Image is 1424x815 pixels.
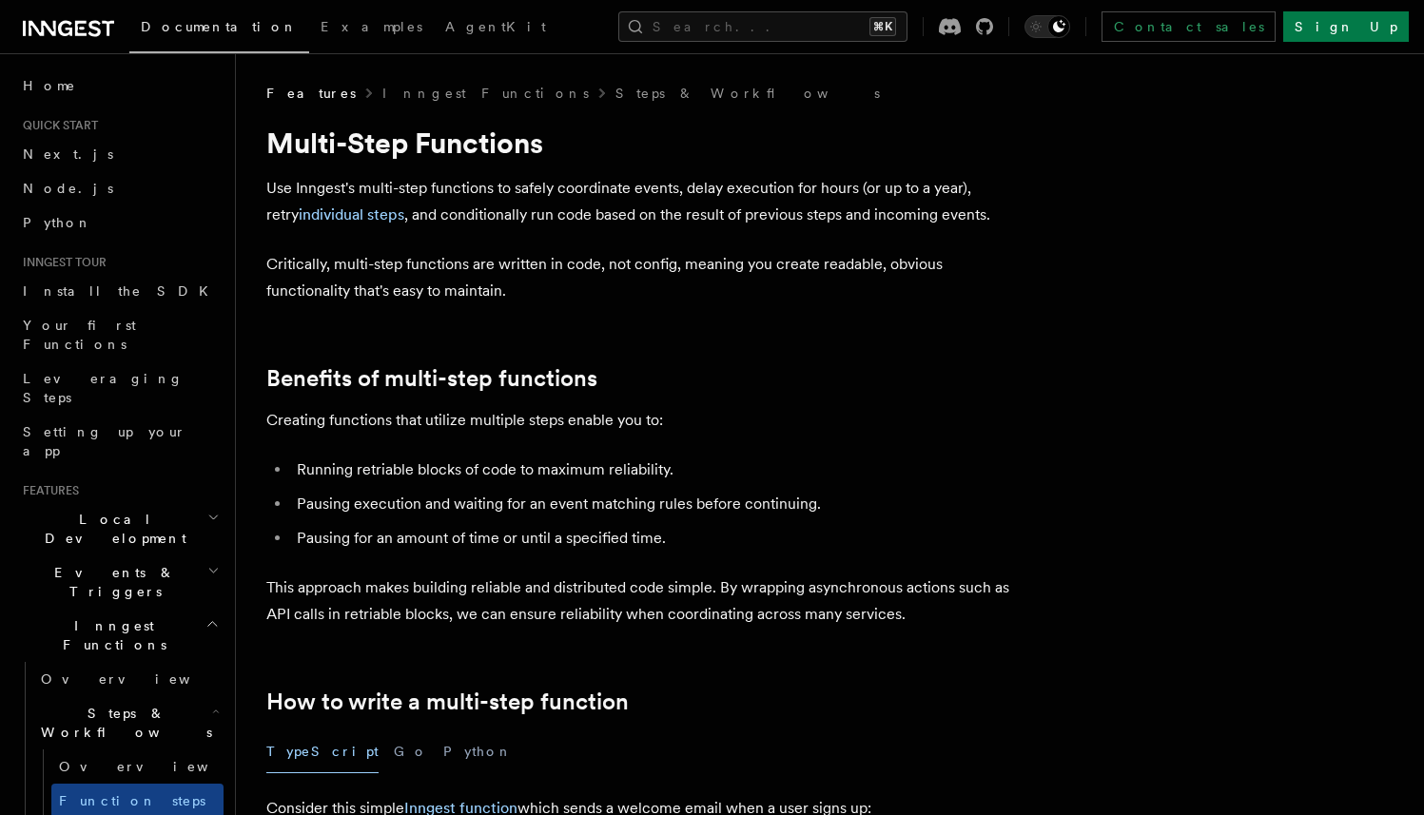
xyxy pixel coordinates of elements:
a: How to write a multi-step function [266,689,629,715]
span: Overview [59,759,255,774]
span: Events & Triggers [15,563,207,601]
a: individual steps [299,205,404,223]
span: Leveraging Steps [23,371,184,405]
span: Node.js [23,181,113,196]
a: Install the SDK [15,274,224,308]
a: Python [15,205,224,240]
span: Inngest tour [15,255,107,270]
span: Install the SDK [23,283,220,299]
a: Examples [309,6,434,51]
button: Python [443,730,513,773]
a: Benefits of multi-step functions [266,365,597,392]
span: Features [266,84,356,103]
a: Steps & Workflows [615,84,880,103]
a: Setting up your app [15,415,224,468]
p: Use Inngest's multi-step functions to safely coordinate events, delay execution for hours (or up ... [266,175,1027,228]
span: Home [23,76,76,95]
a: Next.js [15,137,224,171]
p: This approach makes building reliable and distributed code simple. By wrapping asynchronous actio... [266,574,1027,628]
button: Inngest Functions [15,609,224,662]
a: Your first Functions [15,308,224,361]
a: Inngest Functions [382,84,589,103]
span: Quick start [15,118,98,133]
li: Running retriable blocks of code to maximum reliability. [291,456,1027,483]
span: Inngest Functions [15,616,205,654]
button: Go [394,730,428,773]
li: Pausing for an amount of time or until a specified time. [291,525,1027,552]
kbd: ⌘K [869,17,896,36]
li: Pausing execution and waiting for an event matching rules before continuing. [291,491,1027,517]
a: Documentation [129,6,309,53]
span: Python [23,215,92,230]
p: Creating functions that utilize multiple steps enable you to: [266,407,1027,434]
span: Overview [41,671,237,687]
span: AgentKit [445,19,546,34]
button: Events & Triggers [15,555,224,609]
button: Toggle dark mode [1024,15,1070,38]
button: Steps & Workflows [33,696,224,749]
span: Features [15,483,79,498]
span: Documentation [141,19,298,34]
p: Critically, multi-step functions are written in code, not config, meaning you create readable, ob... [266,251,1027,304]
a: AgentKit [434,6,557,51]
a: Overview [33,662,224,696]
a: Node.js [15,171,224,205]
span: Local Development [15,510,207,548]
a: Home [15,68,224,103]
button: Local Development [15,502,224,555]
a: Overview [51,749,224,784]
a: Contact sales [1102,11,1276,42]
button: TypeScript [266,730,379,773]
span: Next.js [23,146,113,162]
a: Leveraging Steps [15,361,224,415]
a: Sign Up [1283,11,1409,42]
span: Function steps [59,793,205,808]
span: Examples [321,19,422,34]
button: Search...⌘K [618,11,907,42]
span: Steps & Workflows [33,704,212,742]
span: Your first Functions [23,318,136,352]
h1: Multi-Step Functions [266,126,1027,160]
span: Setting up your app [23,424,186,458]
